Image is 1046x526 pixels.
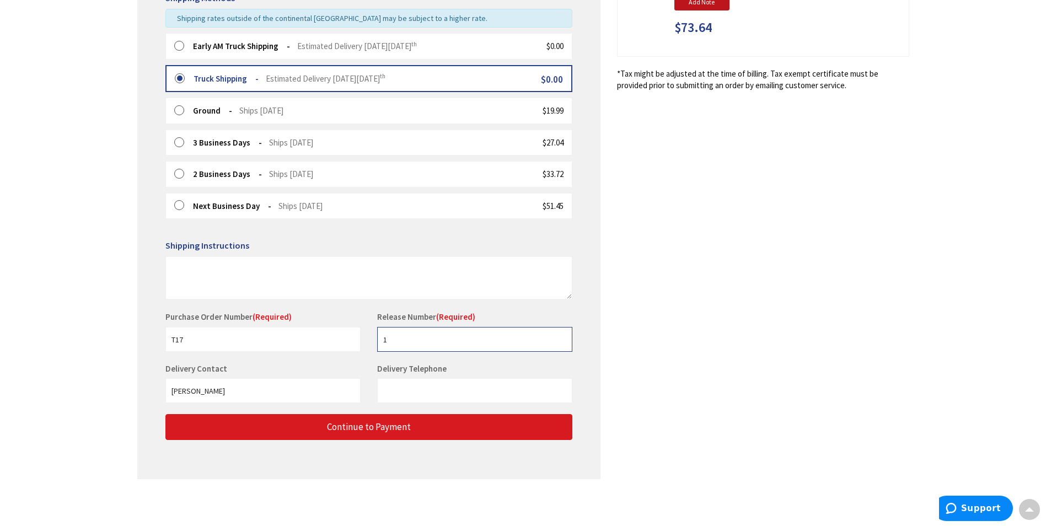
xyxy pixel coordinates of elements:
span: $51.45 [543,201,564,211]
span: Continue to Payment [327,421,411,433]
strong: Truck Shipping [194,73,259,84]
span: $73.64 [674,20,712,35]
span: Estimated Delivery [DATE][DATE] [297,41,417,51]
span: Ships [DATE] [278,201,323,211]
iframe: Opens a widget where you can find more information [939,496,1013,523]
label: Release Number [377,311,475,323]
span: Shipping Instructions [165,240,249,251]
span: $0.00 [541,73,563,85]
span: Ships [DATE] [269,137,313,148]
span: (Required) [436,312,475,322]
span: $27.04 [543,137,564,148]
span: $0.00 [546,41,564,51]
: *Tax might be adjusted at the time of billing. Tax exempt certificate must be provided prior to s... [617,68,909,92]
span: $19.99 [543,105,564,116]
sup: th [411,40,417,48]
span: $33.72 [543,169,564,179]
strong: 2 Business Days [193,169,262,179]
label: Delivery Telephone [377,363,449,374]
strong: Early AM Truck Shipping [193,41,290,51]
span: Ships [DATE] [239,105,283,116]
input: Purchase Order Number [165,327,361,352]
label: Delivery Contact [165,363,230,374]
span: (Required) [253,312,292,322]
label: Purchase Order Number [165,311,292,323]
span: Shipping rates outside of the continental [GEOGRAPHIC_DATA] may be subject to a higher rate. [177,13,487,23]
strong: Ground [193,105,232,116]
strong: 3 Business Days [193,137,262,148]
strong: Next Business Day [193,201,271,211]
button: Continue to Payment [165,414,572,440]
input: Release Number [377,327,572,352]
span: Estimated Delivery [DATE][DATE] [266,73,385,84]
sup: th [380,72,385,80]
span: Ships [DATE] [269,169,313,179]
